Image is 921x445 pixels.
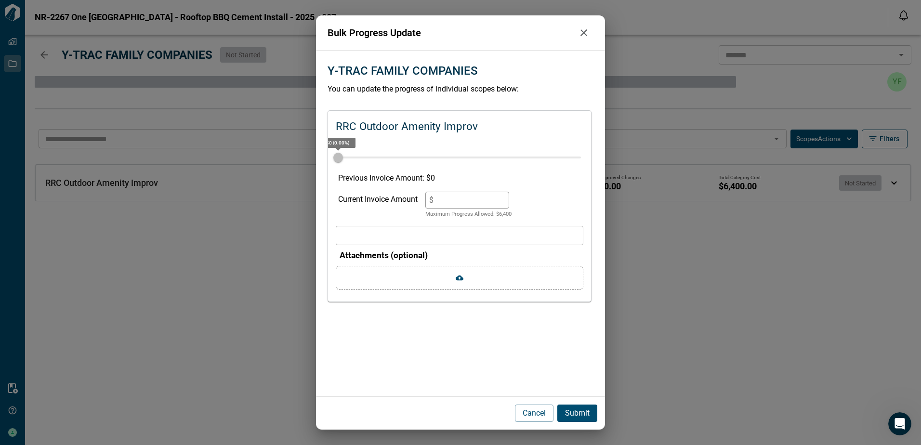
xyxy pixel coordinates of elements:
iframe: Intercom live chat [888,412,911,435]
p: Maximum Progress Allowed: $ 6,400 [425,210,512,219]
p: Previous Invoice Amount: $ 0 [338,172,581,184]
div: Current Invoice Amount [338,192,418,219]
button: Cancel [515,405,553,422]
button: Submit [557,405,597,422]
p: You can update the progress of individual scopes below: [328,83,593,95]
p: Cancel [523,407,546,419]
p: Submit [565,407,590,419]
p: Attachments (optional) [340,249,583,262]
p: Y-TRAC FAMILY COMPANIES [328,62,478,79]
span: $ [429,196,434,205]
p: RRC Outdoor Amenity Improv [336,118,478,135]
p: Bulk Progress Update [328,26,574,40]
